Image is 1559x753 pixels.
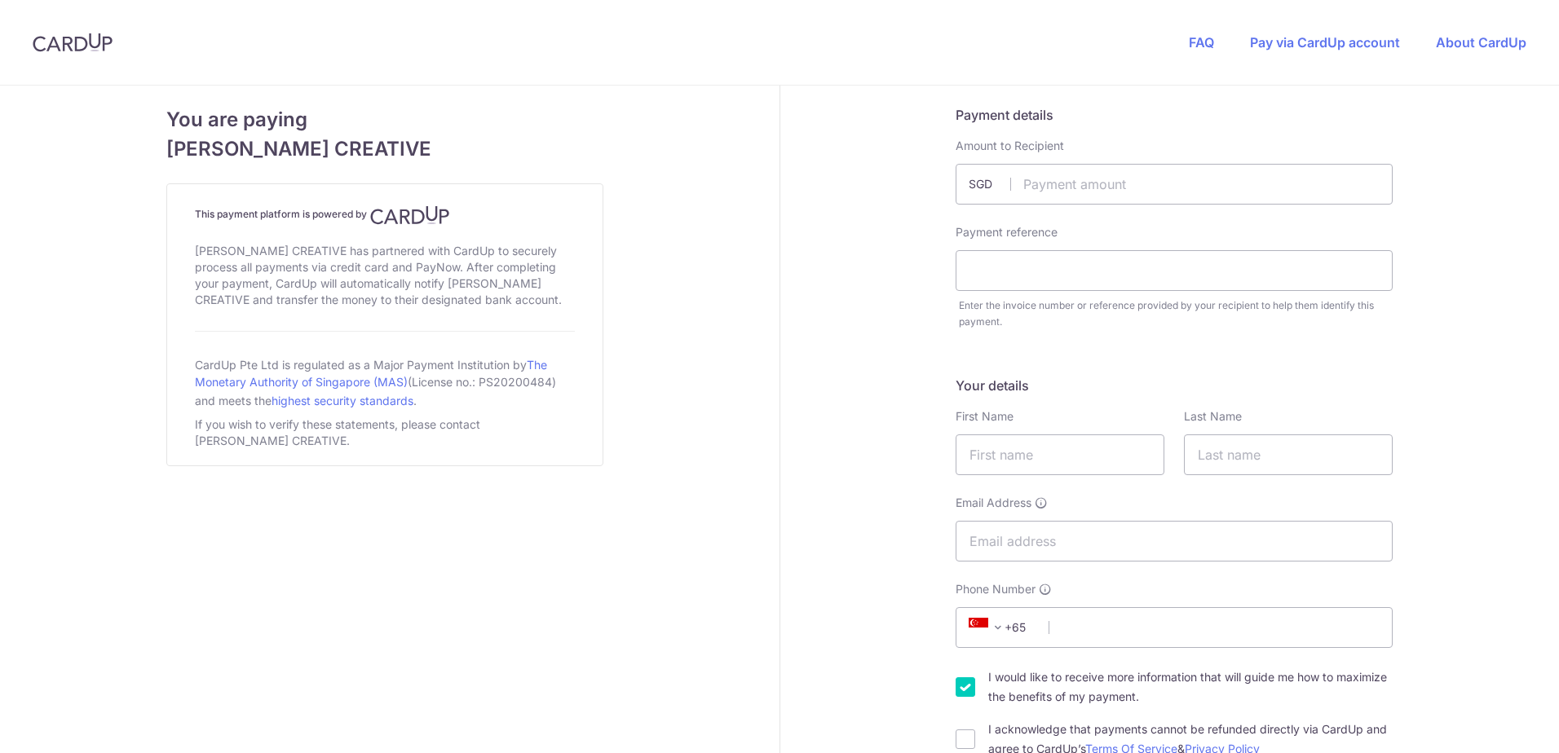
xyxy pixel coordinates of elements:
a: Pay via CardUp account [1250,34,1400,51]
span: Email Address [956,495,1031,511]
div: CardUp Pte Ltd is regulated as a Major Payment Institution by (License no.: PS20200484) and meets... [195,351,575,413]
div: [PERSON_NAME] CREATIVE has partnered with CardUp to securely process all payments via credit card... [195,240,575,311]
div: If you wish to verify these statements, please contact [PERSON_NAME] CREATIVE. [195,413,575,452]
div: Enter the invoice number or reference provided by your recipient to help them identify this payment. [959,297,1393,330]
a: FAQ [1189,34,1214,51]
a: highest security standards [272,394,413,407]
input: Payment amount [956,164,1393,205]
input: First name [956,434,1164,475]
label: Amount to Recipient [956,138,1064,154]
span: SGD [969,176,1011,192]
h5: Your details [956,376,1393,395]
input: Last name [1184,434,1393,475]
span: You are paying [166,105,603,134]
label: Last Name [1184,408,1242,425]
span: +65 [969,618,1008,637]
img: CardUp [370,205,450,225]
h5: Payment details [956,105,1393,125]
input: Email address [956,521,1393,561]
span: +65 [964,618,1037,637]
a: About CardUp [1436,34,1526,51]
img: CardUp [33,33,113,52]
label: I would like to receive more information that will guide me how to maximize the benefits of my pa... [988,667,1393,707]
span: Phone Number [956,581,1036,597]
label: Payment reference [956,224,1058,240]
label: First Name [956,408,1014,425]
span: [PERSON_NAME] CREATIVE [166,134,603,164]
h4: This payment platform is powered by [195,205,575,225]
